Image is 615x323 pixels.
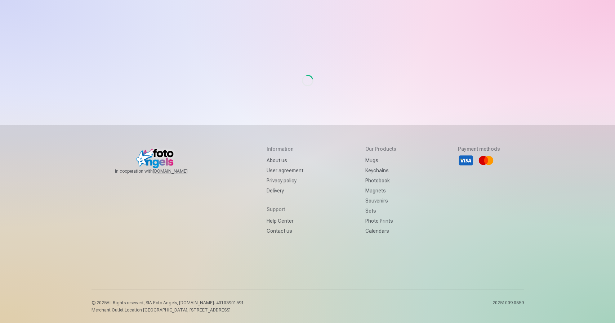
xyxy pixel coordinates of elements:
h5: Information [267,145,303,153]
span: In cooperation with [115,168,205,174]
li: Mastercard [478,153,494,168]
a: User agreement [267,165,303,176]
li: Visa [458,153,474,168]
a: Help Center [267,216,303,226]
p: © 2025 All Rights reserved. , [92,300,244,306]
a: Delivery [267,186,303,196]
a: Souvenirs [365,196,396,206]
a: Contact us [267,226,303,236]
a: Magnets [365,186,396,196]
a: Sets [365,206,396,216]
p: 20251009.0859 [493,300,524,313]
a: Photobook [365,176,396,186]
a: Mugs [365,155,396,165]
a: Keychains [365,165,396,176]
span: SIA Foto Angels, [DOMAIN_NAME]. 40103901591 [146,300,244,305]
a: About us [267,155,303,165]
a: Photo prints [365,216,396,226]
h5: Our products [365,145,396,153]
a: Privacy policy [267,176,303,186]
h5: Support [267,206,303,213]
a: Calendars [365,226,396,236]
a: [DOMAIN_NAME] [153,168,205,174]
p: Merchant Outlet Location [GEOGRAPHIC_DATA], [STREET_ADDRESS] [92,307,244,313]
h5: Payment methods [458,145,500,153]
